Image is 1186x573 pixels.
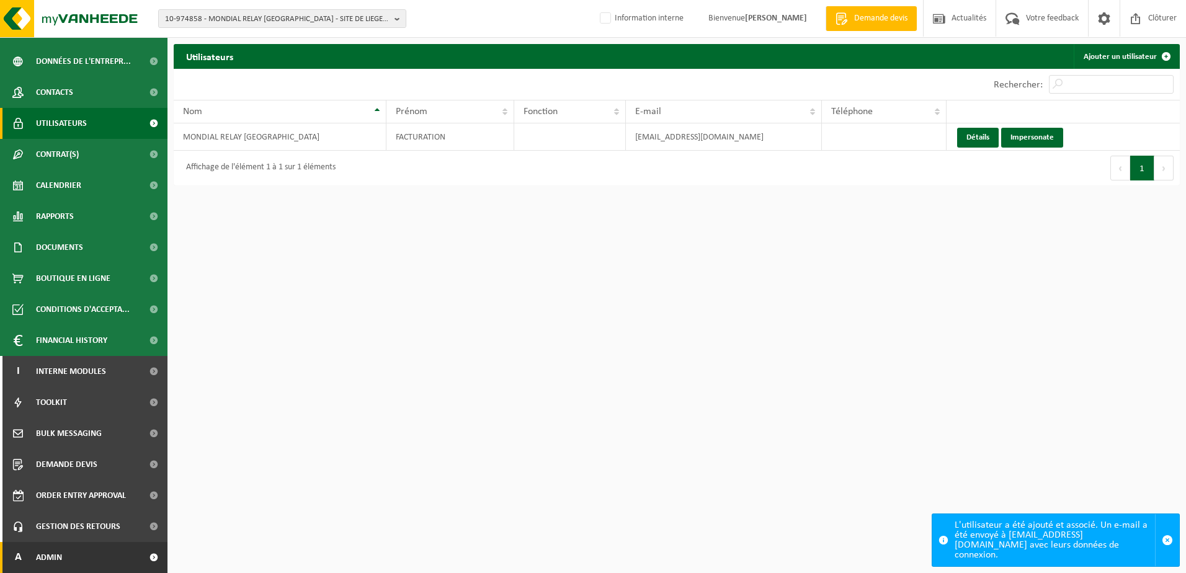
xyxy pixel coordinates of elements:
[955,514,1155,566] div: L'utilisateur a été ajouté et associé. Un e-mail a été envoyé à [EMAIL_ADDRESS][DOMAIN_NAME] avec...
[635,107,661,117] span: E-mail
[36,418,102,449] span: Bulk Messaging
[36,511,120,542] span: Gestion des retours
[12,356,24,387] span: I
[36,201,74,232] span: Rapports
[36,325,107,356] span: Financial History
[36,356,106,387] span: Interne modules
[183,107,202,117] span: Nom
[851,12,911,25] span: Demande devis
[1001,128,1063,148] a: Impersonate
[396,107,427,117] span: Prénom
[36,387,67,418] span: Toolkit
[36,232,83,263] span: Documents
[36,294,130,325] span: Conditions d'accepta...
[36,480,126,511] span: Order entry approval
[36,542,62,573] span: Admin
[626,123,823,151] td: [EMAIL_ADDRESS][DOMAIN_NAME]
[826,6,917,31] a: Demande devis
[745,14,807,23] strong: [PERSON_NAME]
[1074,44,1179,69] a: Ajouter un utilisateur
[174,123,386,151] td: MONDIAL RELAY [GEOGRAPHIC_DATA]
[1154,156,1174,180] button: Next
[524,107,558,117] span: Fonction
[36,108,87,139] span: Utilisateurs
[12,542,24,573] span: A
[1130,156,1154,180] button: 1
[1110,156,1130,180] button: Previous
[957,128,999,148] a: Détails
[180,157,336,179] div: Affichage de l'élément 1 à 1 sur 1 éléments
[36,46,131,77] span: Données de l'entrepr...
[597,9,684,28] label: Information interne
[994,80,1043,90] label: Rechercher:
[386,123,514,151] td: FACTURATION
[174,44,246,68] h2: Utilisateurs
[36,139,79,170] span: Contrat(s)
[36,263,110,294] span: Boutique en ligne
[36,77,73,108] span: Contacts
[831,107,873,117] span: Téléphone
[158,9,406,28] button: 10-974858 - MONDIAL RELAY [GEOGRAPHIC_DATA] - SITE DE LIEGE [STREET_ADDRESS]
[36,170,81,201] span: Calendrier
[165,10,390,29] span: 10-974858 - MONDIAL RELAY [GEOGRAPHIC_DATA] - SITE DE LIEGE [STREET_ADDRESS]
[36,449,97,480] span: Demande devis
